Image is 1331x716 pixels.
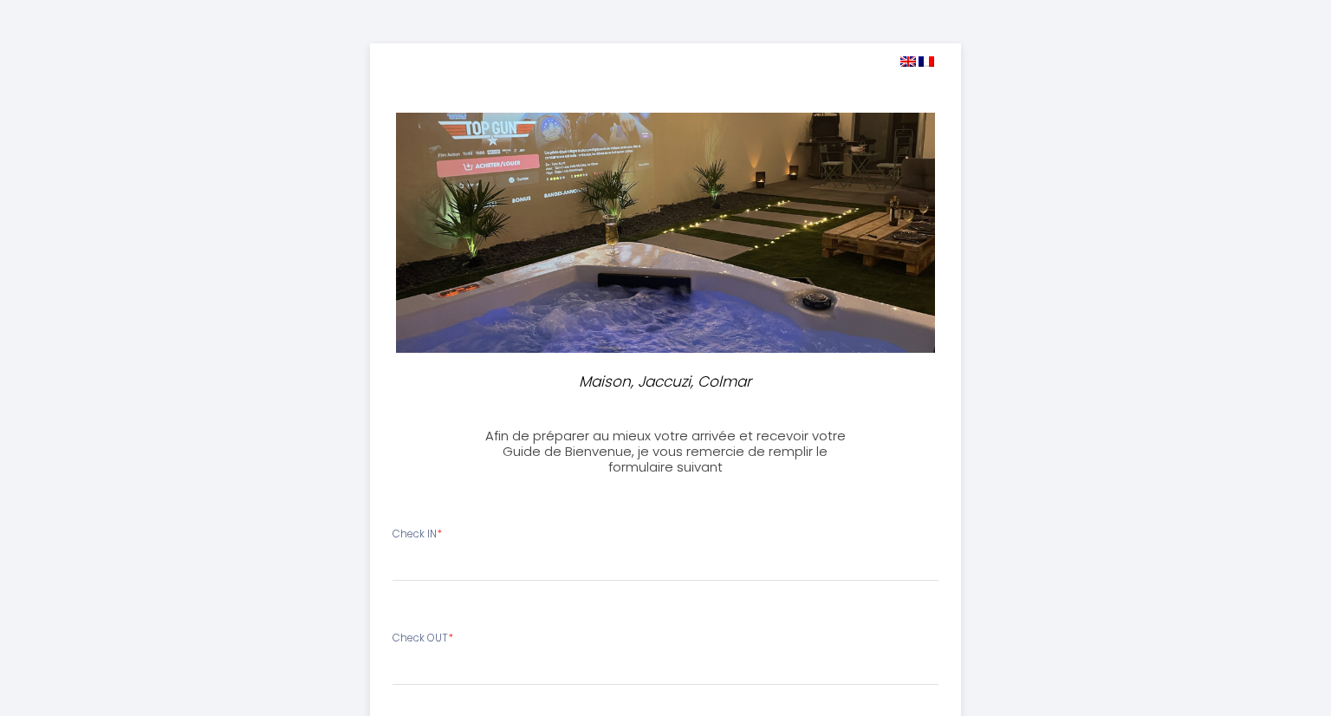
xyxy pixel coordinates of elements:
img: fr.png [919,56,934,67]
label: Check IN [393,526,442,543]
img: en.png [900,56,916,67]
h3: Afin de préparer au mieux votre arrivée et recevoir votre Guide de Bienvenue, je vous remercie de... [472,428,858,475]
label: Check OUT [393,630,453,647]
p: Maison, Jaccuzi, Colmar [480,370,851,394]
